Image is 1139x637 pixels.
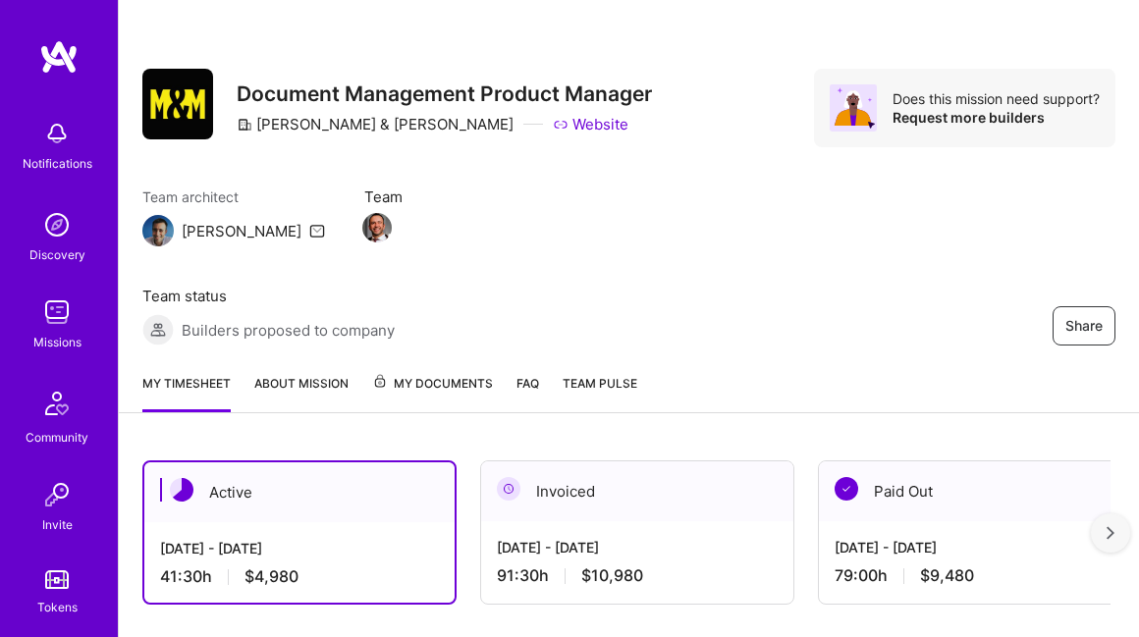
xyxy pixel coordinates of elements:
[254,373,349,412] a: About Mission
[160,566,439,587] div: 41:30 h
[182,320,395,341] span: Builders proposed to company
[23,153,92,174] div: Notifications
[39,39,79,75] img: logo
[819,461,1131,521] div: Paid Out
[893,89,1100,108] div: Does this mission need support?
[893,108,1100,127] div: Request more builders
[37,475,77,514] img: Invite
[553,114,628,134] a: Website
[372,373,493,395] span: My Documents
[563,373,637,412] a: Team Pulse
[362,213,392,242] img: Team Member Avatar
[37,597,78,617] div: Tokens
[160,538,439,558] div: [DATE] - [DATE]
[372,373,493,412] a: My Documents
[37,292,77,332] img: teamwork
[920,565,974,586] span: $9,480
[37,114,77,153] img: bell
[830,84,877,132] img: Avatar
[364,186,403,207] span: Team
[581,565,643,586] span: $10,980
[142,286,395,306] span: Team status
[309,223,325,239] i: icon Mail
[142,186,325,207] span: Team architect
[237,117,252,133] i: icon CompanyGray
[33,332,81,352] div: Missions
[237,81,652,106] h3: Document Management Product Manager
[497,477,520,501] img: Invoiced
[170,478,193,502] img: Active
[835,477,858,501] img: Paid Out
[481,461,793,521] div: Invoiced
[244,566,298,587] span: $4,980
[1053,306,1115,345] button: Share
[45,570,69,589] img: tokens
[142,373,231,412] a: My timesheet
[835,565,1115,586] div: 79:00 h
[237,114,514,134] div: [PERSON_NAME] & [PERSON_NAME]
[563,376,637,391] span: Team Pulse
[516,373,539,412] a: FAQ
[1065,316,1103,336] span: Share
[1107,526,1114,540] img: right
[144,462,455,522] div: Active
[142,215,174,246] img: Team Architect
[42,514,73,535] div: Invite
[835,537,1115,557] div: [DATE] - [DATE]
[26,427,88,448] div: Community
[37,205,77,244] img: discovery
[497,537,778,557] div: [DATE] - [DATE]
[142,314,174,345] img: Builders proposed to company
[497,565,778,586] div: 91:30 h
[182,221,301,241] div: [PERSON_NAME]
[364,211,390,244] a: Team Member Avatar
[33,380,81,427] img: Community
[29,244,85,265] div: Discovery
[142,69,213,139] img: Company Logo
